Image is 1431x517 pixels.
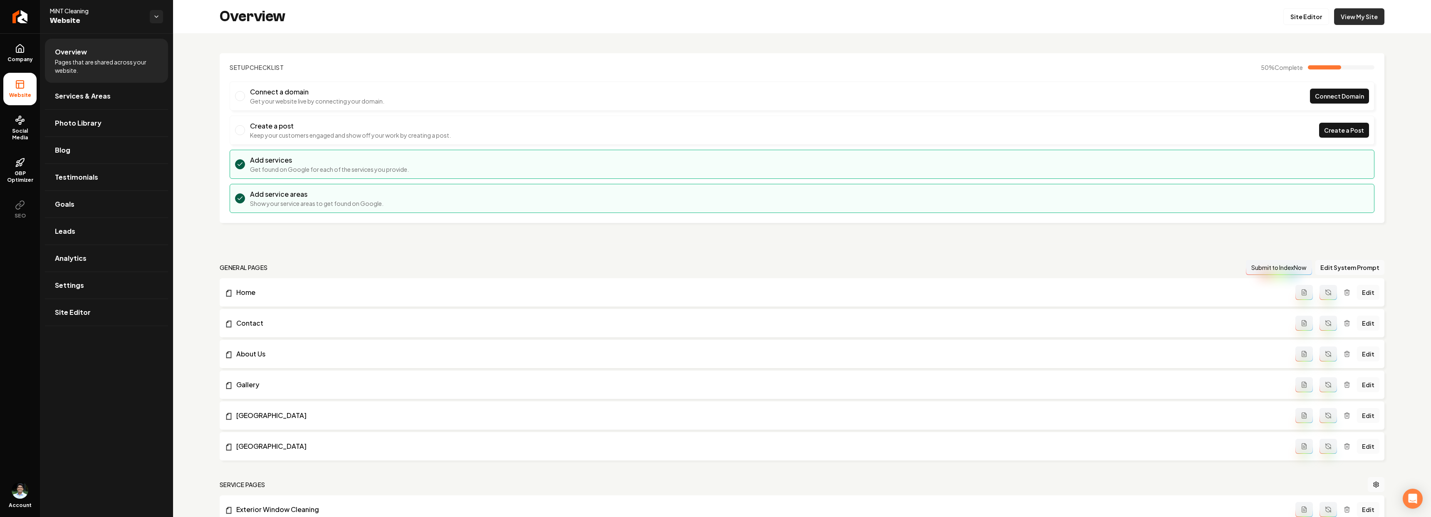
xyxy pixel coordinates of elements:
[1357,502,1379,517] a: Edit
[12,482,28,499] img: Arwin Rahmatpanah
[3,128,37,141] span: Social Media
[3,37,37,69] a: Company
[250,131,451,139] p: Keep your customers engaged and show off your work by creating a post.
[225,318,1295,328] a: Contact
[1295,377,1313,392] button: Add admin page prompt
[225,349,1295,359] a: About Us
[250,97,384,105] p: Get your website live by connecting your domain.
[3,109,37,148] a: Social Media
[1357,316,1379,331] a: Edit
[45,218,168,245] a: Leads
[230,64,250,71] span: Setup
[225,411,1295,421] a: [GEOGRAPHIC_DATA]
[225,380,1295,390] a: Gallery
[55,172,98,182] span: Testimonials
[225,441,1295,451] a: [GEOGRAPHIC_DATA]
[3,151,37,190] a: GBP Optimizer
[1319,123,1369,138] a: Create a Post
[250,155,409,165] h3: Add services
[220,480,265,489] h2: Service Pages
[1295,408,1313,423] button: Add admin page prompt
[1283,8,1329,25] a: Site Editor
[1295,316,1313,331] button: Add admin page prompt
[225,505,1295,515] a: Exterior Window Cleaning
[55,145,70,155] span: Blog
[45,299,168,326] a: Site Editor
[12,482,28,499] button: Open user button
[55,47,87,57] span: Overview
[6,92,35,99] span: Website
[1295,439,1313,454] button: Add admin page prompt
[1310,89,1369,104] a: Connect Domain
[12,10,28,23] img: Rebolt Logo
[220,263,268,272] h2: general pages
[55,253,87,263] span: Analytics
[250,87,384,97] h3: Connect a domain
[3,193,37,226] button: SEO
[9,502,32,509] span: Account
[1403,489,1423,509] div: Open Intercom Messenger
[3,170,37,183] span: GBP Optimizer
[55,280,84,290] span: Settings
[55,118,102,128] span: Photo Library
[1295,285,1313,300] button: Add admin page prompt
[45,164,168,190] a: Testimonials
[1334,8,1384,25] a: View My Site
[1315,260,1384,275] button: Edit System Prompt
[55,199,74,209] span: Goals
[250,189,384,199] h3: Add service areas
[1357,408,1379,423] a: Edit
[220,8,285,25] h2: Overview
[1315,92,1364,101] span: Connect Domain
[55,58,158,74] span: Pages that are shared across your website.
[1357,285,1379,300] a: Edit
[1295,346,1313,361] button: Add admin page prompt
[45,83,168,109] a: Services & Areas
[1261,63,1303,72] span: 50 %
[55,91,111,101] span: Services & Areas
[45,191,168,218] a: Goals
[45,110,168,136] a: Photo Library
[4,56,36,63] span: Company
[1246,260,1312,275] button: Submit to IndexNow
[1357,377,1379,392] a: Edit
[1357,346,1379,361] a: Edit
[1275,64,1303,71] span: Complete
[55,307,91,317] span: Site Editor
[225,287,1295,297] a: Home
[11,213,29,219] span: SEO
[45,137,168,163] a: Blog
[50,15,143,27] span: Website
[1357,439,1379,454] a: Edit
[1295,502,1313,517] button: Add admin page prompt
[55,226,75,236] span: Leads
[250,165,409,173] p: Get found on Google for each of the services you provide.
[230,63,284,72] h2: Checklist
[1324,126,1364,135] span: Create a Post
[250,121,451,131] h3: Create a post
[45,272,168,299] a: Settings
[50,7,143,15] span: MiNT Cleaning
[250,199,384,208] p: Show your service areas to get found on Google.
[45,245,168,272] a: Analytics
